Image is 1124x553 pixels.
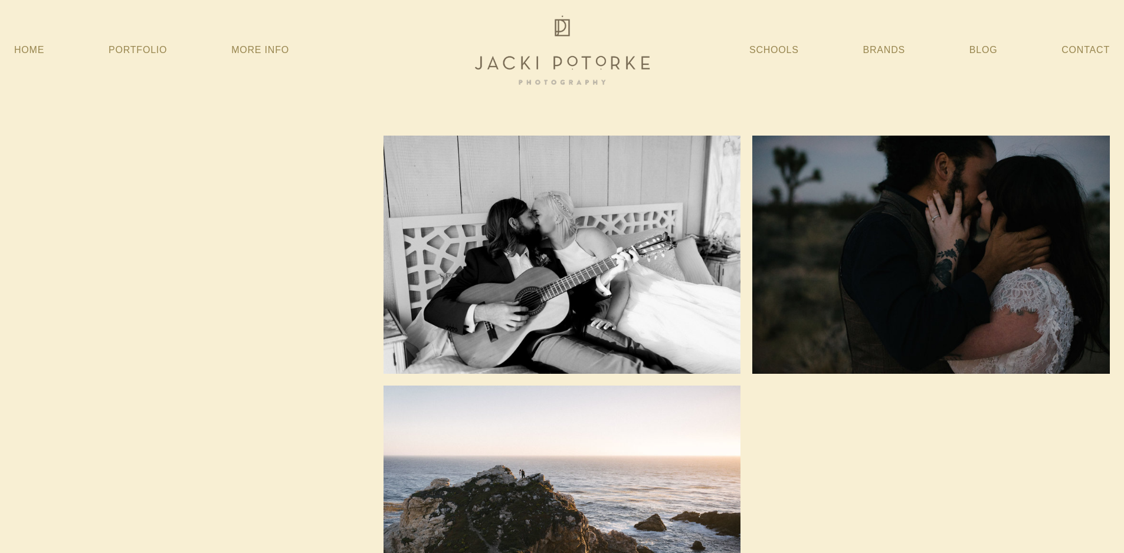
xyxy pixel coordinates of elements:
[14,39,44,61] a: Home
[109,45,167,55] a: Portfolio
[863,39,905,61] a: Brands
[749,39,799,61] a: Schools
[384,136,741,374] img: jacki-potorke-photography-0455.jpg
[969,39,998,61] a: Blog
[752,136,1110,374] img: jacki-potorke-photography-1697.jpg
[231,39,289,61] a: More Info
[468,12,657,88] img: Jacki Potorke Sacramento Family Photographer
[1061,39,1110,61] a: Contact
